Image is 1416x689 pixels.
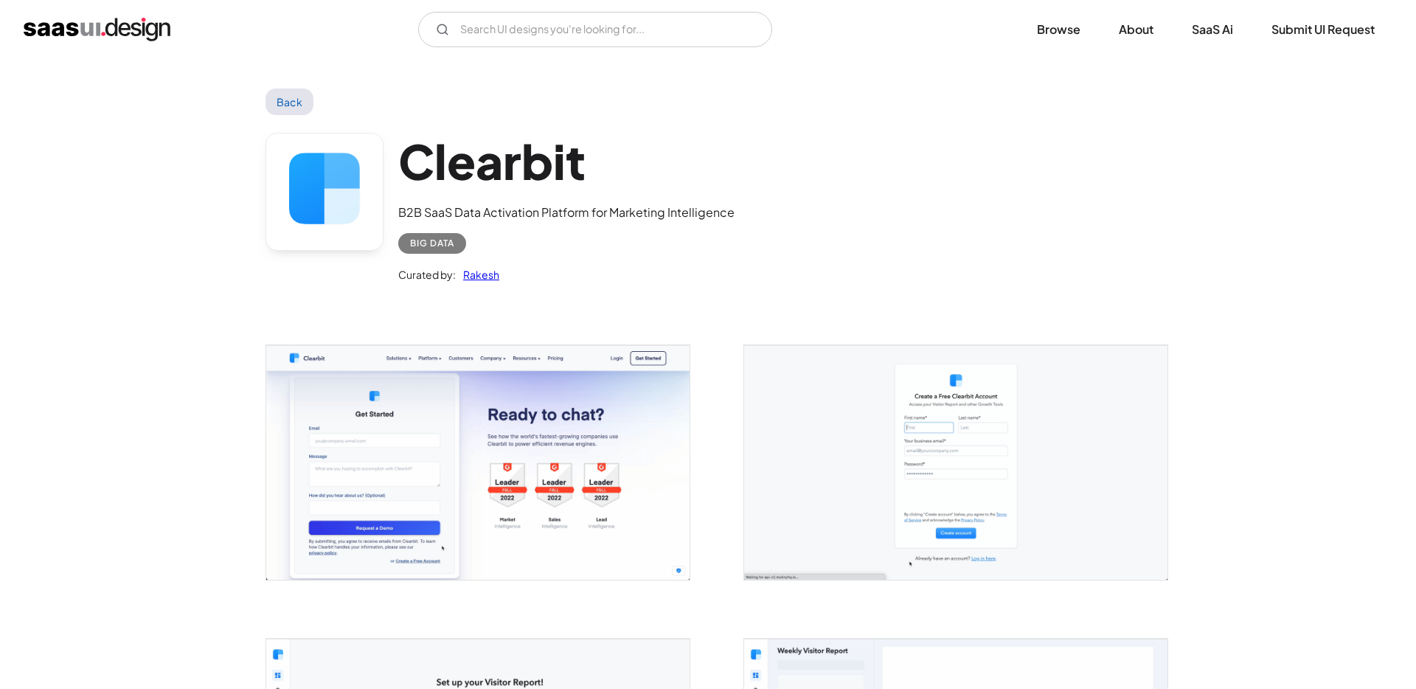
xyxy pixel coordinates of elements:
a: Back [265,89,313,115]
a: About [1101,13,1171,46]
a: SaaS Ai [1174,13,1251,46]
div: Curated by: [398,266,456,283]
a: home [24,18,170,41]
a: Browse [1019,13,1098,46]
img: 642417ed75222ad03b56f6ee_Clearbit%20Create%20Free%20Account.png [744,345,1167,579]
div: B2B SaaS Data Activation Platform for Marketing Intelligence [398,204,735,221]
div: Big Data [410,235,454,252]
form: Email Form [418,12,772,47]
a: open lightbox [744,345,1167,579]
a: Submit UI Request [1254,13,1392,46]
h1: Clearbit [398,133,735,190]
input: Search UI designs you're looking for... [418,12,772,47]
a: open lightbox [266,345,690,579]
a: Rakesh [456,266,499,283]
img: 642417eeb999f313aae9725a_Clearbit%20Get%20Started.png [266,345,690,579]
